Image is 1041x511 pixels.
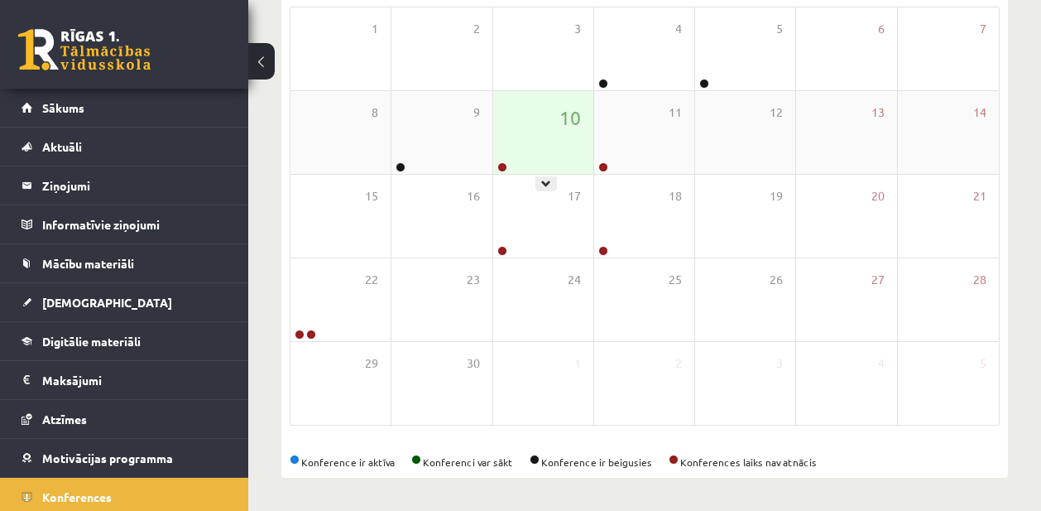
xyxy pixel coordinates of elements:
[22,400,228,438] a: Atzīmes
[770,104,783,122] span: 12
[559,104,581,132] span: 10
[18,29,151,70] a: Rīgas 1. Tālmācības vidusskola
[22,128,228,166] a: Aktuāli
[22,89,228,127] a: Sākums
[365,354,378,373] span: 29
[675,354,682,373] span: 2
[467,354,480,373] span: 30
[372,20,378,38] span: 1
[878,354,885,373] span: 4
[669,271,682,289] span: 25
[467,271,480,289] span: 23
[770,187,783,205] span: 19
[42,295,172,310] span: [DEMOGRAPHIC_DATA]
[770,271,783,289] span: 26
[871,187,885,205] span: 20
[973,104,986,122] span: 14
[473,104,480,122] span: 9
[42,451,173,465] span: Motivācijas programma
[467,187,480,205] span: 16
[574,354,581,373] span: 1
[42,489,112,504] span: Konferences
[290,455,1000,470] div: Konference ir aktīva Konferenci var sākt Konference ir beigusies Konferences laiks nav atnācis
[669,187,682,205] span: 18
[42,334,141,349] span: Digitālie materiāli
[42,361,228,399] legend: Maksājumi
[372,104,378,122] span: 8
[42,166,228,205] legend: Ziņojumi
[42,139,82,154] span: Aktuāli
[22,283,228,321] a: [DEMOGRAPHIC_DATA]
[568,187,581,205] span: 17
[42,412,87,427] span: Atzīmes
[973,271,986,289] span: 28
[980,20,986,38] span: 7
[871,104,885,122] span: 13
[42,100,84,115] span: Sākums
[980,354,986,373] span: 5
[22,361,228,399] a: Maksājumi
[365,271,378,289] span: 22
[669,104,682,122] span: 11
[22,439,228,477] a: Motivācijas programma
[675,20,682,38] span: 4
[574,20,581,38] span: 3
[365,187,378,205] span: 15
[22,205,228,243] a: Informatīvie ziņojumi
[973,187,986,205] span: 21
[878,20,885,38] span: 6
[568,271,581,289] span: 24
[22,322,228,360] a: Digitālie materiāli
[871,271,885,289] span: 27
[473,20,480,38] span: 2
[776,354,783,373] span: 3
[42,256,134,271] span: Mācību materiāli
[22,166,228,205] a: Ziņojumi
[42,205,228,243] legend: Informatīvie ziņojumi
[776,20,783,38] span: 5
[22,244,228,282] a: Mācību materiāli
